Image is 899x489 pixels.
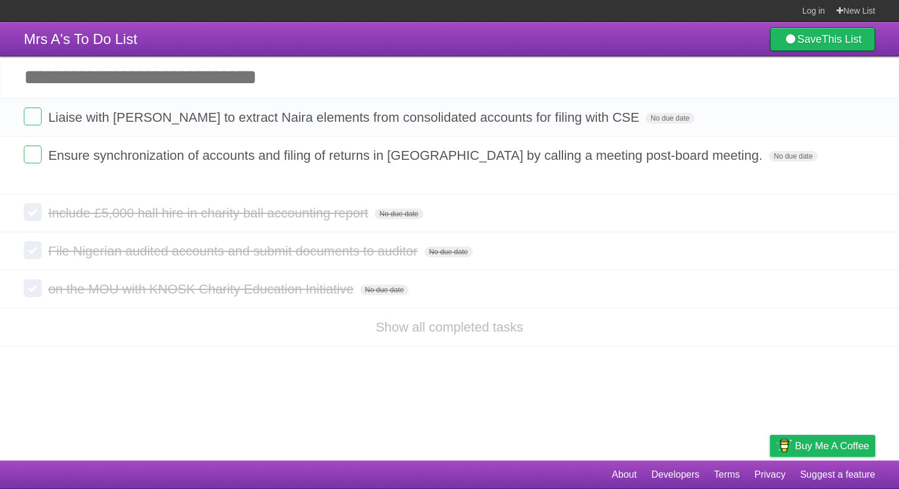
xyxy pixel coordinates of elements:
[646,113,694,124] span: No due date
[48,206,371,220] span: Include £5,000 hall hire in charity ball accounting report
[48,244,420,258] span: File Nigerian audited accounts and submit documents to auditor
[770,435,875,457] a: Buy me a coffee
[651,463,699,486] a: Developers
[795,436,869,456] span: Buy me a coffee
[24,241,42,259] label: Done
[822,33,862,45] b: This List
[755,463,785,486] a: Privacy
[769,151,817,162] span: No due date
[612,463,637,486] a: About
[800,463,875,486] a: Suggest a feature
[376,320,523,335] a: Show all completed tasks
[714,463,740,486] a: Terms
[48,110,642,125] span: Liaise with [PERSON_NAME] to extract Naira elements from consolidated accounts for filing with CSE
[770,27,875,51] a: SaveThis List
[24,279,42,297] label: Done
[48,282,357,296] span: on the MOU with KNOSK Charity Education Initiative
[776,436,792,456] img: Buy me a coffee
[425,247,473,257] span: No due date
[24,108,42,125] label: Done
[24,146,42,163] label: Done
[24,203,42,221] label: Done
[24,31,137,47] span: Mrs A's To Do List
[375,209,423,219] span: No due date
[360,285,408,295] span: No due date
[48,148,765,163] span: Ensure synchronization of accounts and filing of returns in [GEOGRAPHIC_DATA] by calling a meetin...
